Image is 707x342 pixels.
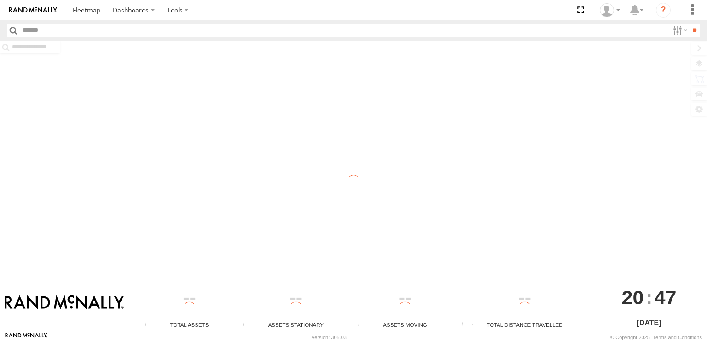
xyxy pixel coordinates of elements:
div: Total number of assets current stationary. [240,322,254,329]
div: Total number of Enabled Assets [142,322,156,329]
img: Rand McNally [5,295,124,311]
div: : [594,277,703,317]
div: Total distance travelled by all assets within specified date range and applied filters [458,322,472,329]
div: Total Assets [142,321,237,329]
div: Assets Stationary [240,321,351,329]
i: ? [656,3,671,18]
span: 47 [655,277,677,317]
div: Valeo Dash [597,3,623,17]
div: [DATE] [594,318,703,329]
div: Version: 305.03 [312,335,347,340]
a: Terms and Conditions [653,335,702,340]
div: Total number of assets current in transit. [355,322,369,329]
div: © Copyright 2025 - [610,335,702,340]
label: Search Filter Options [669,24,689,37]
div: Total Distance Travelled [458,321,591,329]
div: Assets Moving [355,321,455,329]
a: Visit our Website [5,333,47,342]
span: 20 [622,277,644,317]
img: rand-logo.svg [9,7,57,13]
